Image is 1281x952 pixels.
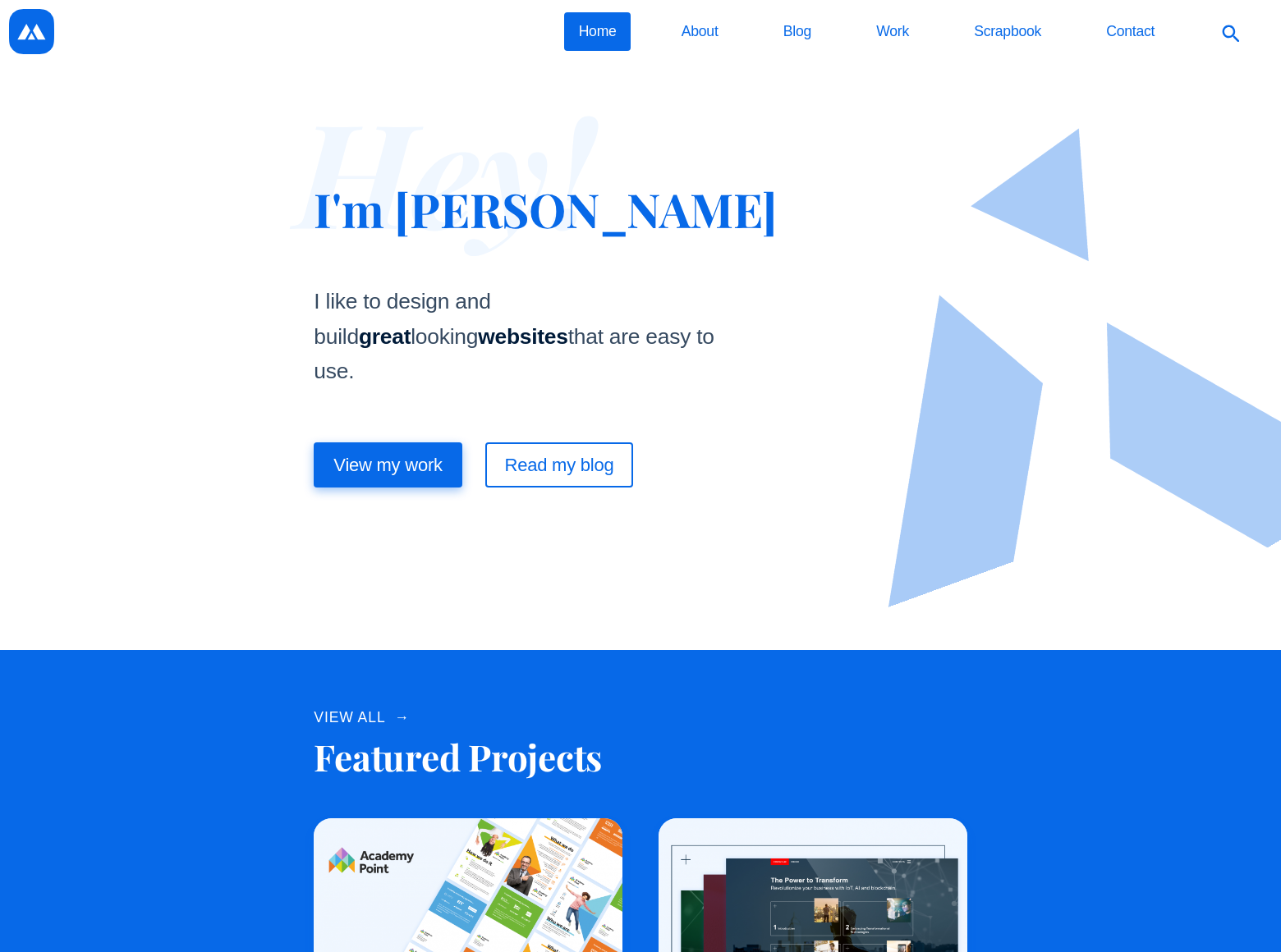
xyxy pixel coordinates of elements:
[769,12,825,51] a: Blog
[478,324,568,349] strong: websites
[296,102,594,237] span: Hey!
[314,731,966,782] h2: Featured Projects
[359,324,411,349] strong: great
[1092,12,1169,51] a: Contact
[667,12,732,51] a: About
[314,284,747,388] p: I like to design and build looking that are easy to use.
[485,442,634,487] a: Read my blog
[564,12,631,51] a: Home
[9,9,54,54] img: Martin Garnett's Logo
[1205,12,1254,51] a: Search the blog
[528,9,1272,54] nav: Main menu
[314,704,410,731] a: View all
[862,12,924,51] a: Work
[314,442,461,487] a: View my work
[960,12,1056,51] a: Scrapbook
[314,181,777,237] h1: I'm [PERSON_NAME]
